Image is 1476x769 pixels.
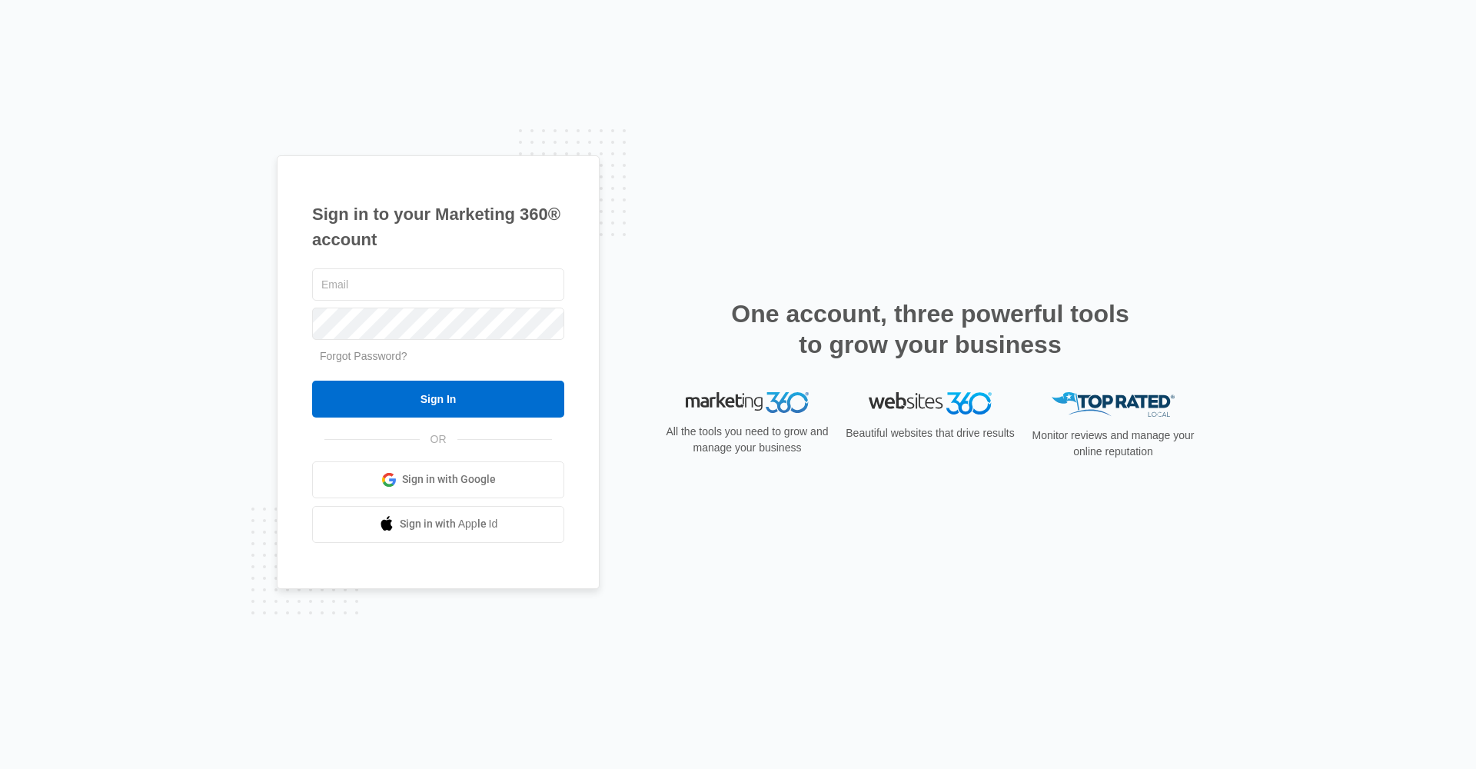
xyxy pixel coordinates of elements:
[1052,392,1175,418] img: Top Rated Local
[402,471,496,488] span: Sign in with Google
[844,425,1016,441] p: Beautiful websites that drive results
[312,268,564,301] input: Email
[726,298,1134,360] h2: One account, three powerful tools to grow your business
[420,431,457,448] span: OR
[400,516,498,532] span: Sign in with Apple Id
[1027,428,1199,460] p: Monitor reviews and manage your online reputation
[312,506,564,543] a: Sign in with Apple Id
[686,392,809,414] img: Marketing 360
[312,381,564,418] input: Sign In
[312,201,564,252] h1: Sign in to your Marketing 360® account
[312,461,564,498] a: Sign in with Google
[661,424,833,456] p: All the tools you need to grow and manage your business
[869,392,992,414] img: Websites 360
[320,350,407,362] a: Forgot Password?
